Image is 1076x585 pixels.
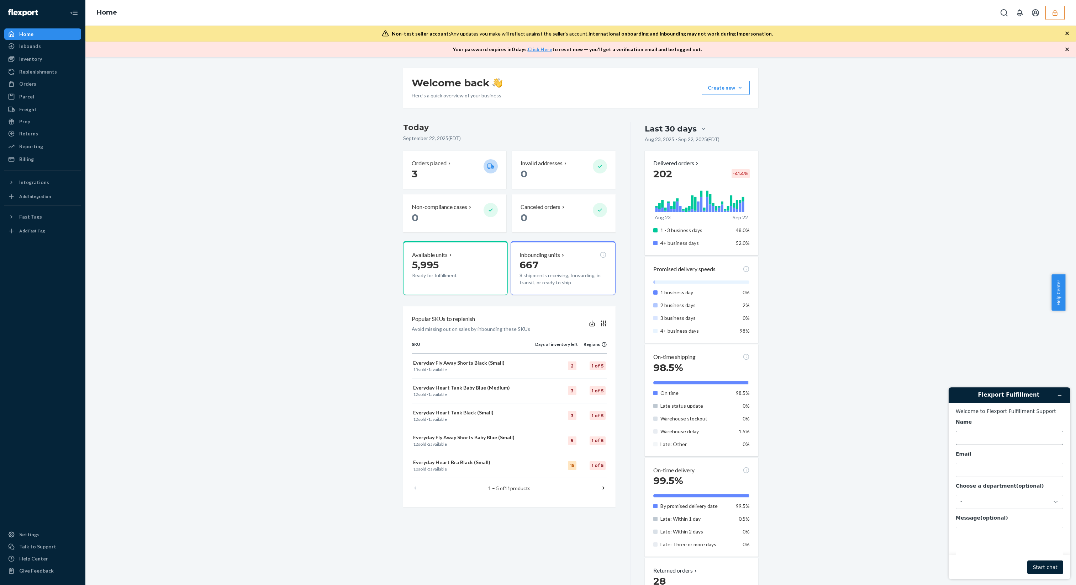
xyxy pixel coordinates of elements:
[511,241,615,295] button: Inbounding units6678 shipments receiving, forwarding, in transit, or ready to ship
[403,241,508,295] button: Available units5,995Ready for fulfillment
[568,436,576,445] div: 5
[660,315,730,322] p: 3 business days
[660,503,730,510] p: By promised delivery date
[19,80,36,87] div: Orders
[4,78,81,90] a: Orders
[19,106,37,113] div: Freight
[568,461,576,470] div: 15
[4,41,81,52] a: Inbounds
[743,315,750,321] span: 0%
[412,168,417,180] span: 3
[743,302,750,308] span: 2%
[660,415,730,422] p: Warehouse stockout
[660,402,730,409] p: Late status update
[653,466,695,474] p: On-time delivery
[743,289,750,295] span: 0%
[413,391,534,397] p: sold · available
[412,211,418,224] span: 0
[413,417,418,422] span: 12
[653,168,672,180] span: 202
[736,390,750,396] span: 98.5%
[413,409,534,416] p: Everyday Heart Tank Black (Small)
[412,326,530,333] p: Avoid missing out on sales by inbounding these SKUs
[91,2,123,23] ol: breadcrumbs
[521,159,563,167] p: Invalid addresses
[19,213,42,220] div: Fast Tags
[660,227,730,234] p: 1 - 3 business days
[8,9,38,16] img: Flexport logo
[19,43,41,50] div: Inbounds
[4,28,81,40] a: Home
[653,474,683,487] span: 99.5%
[413,366,534,372] p: sold · available
[4,565,81,576] button: Give Feedback
[4,553,81,564] a: Help Center
[660,390,730,397] p: On time
[1013,6,1027,20] button: Open notifications
[488,485,531,492] p: 1 – 5 of products
[4,211,81,222] button: Fast Tags
[4,541,81,552] button: Talk to Support
[578,341,607,347] div: Regions
[413,466,534,472] p: sold · available
[428,466,431,472] span: 5
[660,441,730,448] p: Late: Other
[743,528,750,535] span: 0%
[413,367,418,372] span: 15
[743,415,750,422] span: 0%
[17,5,31,11] span: Chat
[660,515,730,522] p: Late: Within 1 day
[521,203,560,211] p: Canceled orders
[19,531,39,538] div: Settings
[19,93,34,100] div: Parcel
[4,141,81,152] a: Reporting
[4,154,81,165] a: Billing
[4,225,81,237] a: Add Fast Tag
[733,214,748,221] p: Sep 22
[732,169,750,178] div: -41.4 %
[413,459,534,466] p: Everyday Heart Bra Black (Small)
[19,118,30,125] div: Prep
[590,461,606,470] div: 1 of 5
[653,361,683,374] span: 98.5%
[392,31,450,37] span: Non-test seller account:
[653,567,698,575] p: Returned orders
[4,128,81,139] a: Returns
[4,116,81,127] a: Prep
[519,272,606,286] p: 8 shipments receiving, forwarding, in transit, or ready to ship
[653,353,696,361] p: On-time shipping
[590,411,606,420] div: 1 of 5
[739,428,750,434] span: 1.5%
[521,211,527,224] span: 0
[568,361,576,370] div: 2
[590,361,606,370] div: 1 of 5
[590,436,606,445] div: 1 of 5
[19,31,33,38] div: Home
[736,503,750,509] span: 99.5%
[67,6,81,20] button: Close Navigation
[413,384,534,391] p: Everyday Heart Tank Baby Blue (Medium)
[702,81,750,95] button: Create new
[505,485,510,491] span: 11
[743,441,750,447] span: 0%
[528,46,552,52] a: Click Here
[739,516,750,522] span: 0.5%
[403,122,616,133] h3: Today
[19,228,45,234] div: Add Fast Tag
[943,382,1076,585] iframe: Find more information here
[413,434,534,441] p: Everyday Fly Away Shorts Baby Blue (Small)
[392,30,773,37] div: Any updates you make will reflect against the seller's account.
[653,159,700,167] p: Delivered orders
[412,315,475,323] p: Popular SKUs to replenish
[412,272,478,279] p: Ready for fulfillment
[412,92,502,99] p: Here’s a quick overview of your business
[743,403,750,409] span: 0%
